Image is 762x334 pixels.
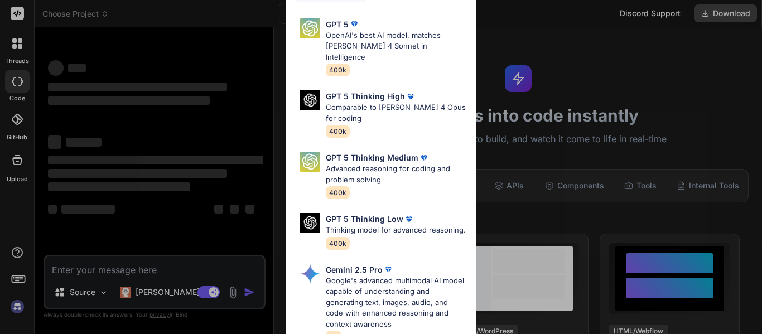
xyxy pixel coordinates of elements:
p: Advanced reasoning for coding and problem solving [326,163,467,185]
p: Gemini 2.5 Pro [326,264,383,275]
p: OpenAI's best AI model, matches [PERSON_NAME] 4 Sonnet in Intelligence [326,30,467,63]
img: premium [349,18,360,30]
img: premium [383,264,394,275]
span: 400k [326,125,350,138]
img: premium [403,214,414,225]
p: GPT 5 Thinking Medium [326,152,418,163]
img: Pick Models [300,152,320,172]
p: Thinking model for advanced reasoning. [326,225,466,236]
p: Google's advanced multimodal AI model capable of understanding and generating text, images, audio... [326,275,467,330]
img: Pick Models [300,18,320,38]
img: premium [405,91,416,102]
span: 400k [326,64,350,76]
span: 400k [326,186,350,199]
img: Pick Models [300,264,320,284]
p: GPT 5 [326,18,349,30]
span: 400k [326,237,350,250]
img: Pick Models [300,213,320,233]
p: Comparable to [PERSON_NAME] 4 Opus for coding [326,102,467,124]
p: GPT 5 Thinking Low [326,213,403,225]
p: GPT 5 Thinking High [326,90,405,102]
img: premium [418,152,430,163]
img: Pick Models [300,90,320,110]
